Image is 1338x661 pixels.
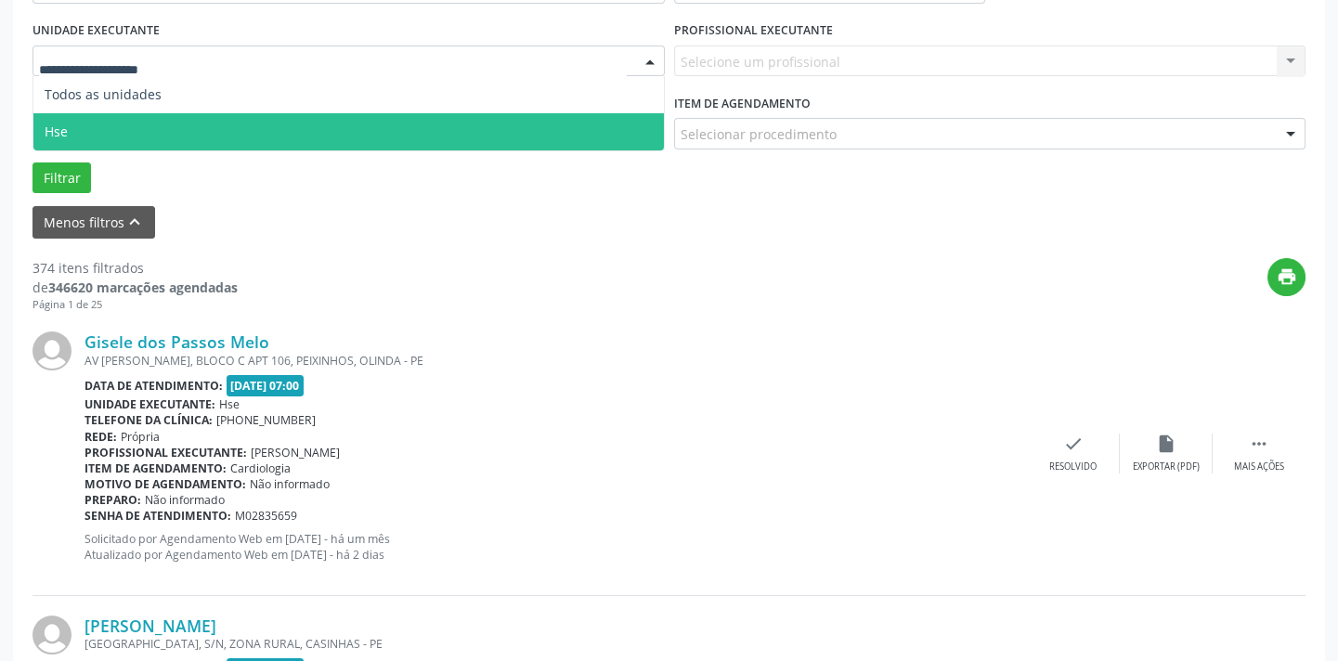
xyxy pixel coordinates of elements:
[32,616,71,655] img: img
[32,17,160,45] label: UNIDADE EXECUTANTE
[216,412,316,428] span: [PHONE_NUMBER]
[32,297,238,313] div: Página 1 de 25
[84,396,215,412] b: Unidade executante:
[1267,258,1306,296] button: print
[84,636,1027,652] div: [GEOGRAPHIC_DATA], S/N, ZONA RURAL, CASINHAS - PE
[84,508,231,524] b: Senha de atendimento:
[674,89,811,118] label: Item de agendamento
[145,492,225,508] span: Não informado
[250,476,330,492] span: Não informado
[1234,460,1284,473] div: Mais ações
[84,353,1027,369] div: AV [PERSON_NAME], BLOCO C APT 106, PEIXINHOS, OLINDA - PE
[32,206,155,239] button: Menos filtroskeyboard_arrow_up
[84,331,269,352] a: Gisele dos Passos Melo
[84,476,246,492] b: Motivo de agendamento:
[1249,434,1269,454] i: 
[45,85,162,103] span: Todos as unidades
[1133,460,1200,473] div: Exportar (PDF)
[235,508,297,524] span: M02835659
[45,123,68,140] span: Hse
[1277,266,1297,287] i: print
[1063,434,1084,454] i: check
[84,445,247,460] b: Profissional executante:
[84,531,1027,563] p: Solicitado por Agendamento Web em [DATE] - há um mês Atualizado por Agendamento Web em [DATE] - h...
[32,162,91,194] button: Filtrar
[230,460,291,476] span: Cardiologia
[84,492,141,508] b: Preparo:
[32,278,238,297] div: de
[681,124,837,144] span: Selecionar procedimento
[121,429,160,445] span: Própria
[84,378,223,394] b: Data de atendimento:
[84,412,213,428] b: Telefone da clínica:
[251,445,340,460] span: [PERSON_NAME]
[219,396,240,412] span: Hse
[84,429,117,445] b: Rede:
[227,375,305,396] span: [DATE] 07:00
[32,258,238,278] div: 374 itens filtrados
[84,616,216,636] a: [PERSON_NAME]
[84,460,227,476] b: Item de agendamento:
[48,279,238,296] strong: 346620 marcações agendadas
[674,17,833,45] label: PROFISSIONAL EXECUTANTE
[124,212,145,232] i: keyboard_arrow_up
[1156,434,1176,454] i: insert_drive_file
[1049,460,1097,473] div: Resolvido
[32,331,71,370] img: img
